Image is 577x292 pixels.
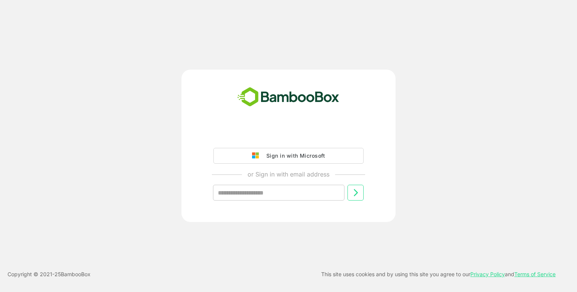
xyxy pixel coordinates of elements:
[321,270,556,279] p: This site uses cookies and by using this site you agree to our and
[470,271,505,277] a: Privacy Policy
[248,170,329,179] p: or Sign in with email address
[252,152,263,159] img: google
[8,270,91,279] p: Copyright © 2021- 25 BambooBox
[514,271,556,277] a: Terms of Service
[233,85,343,109] img: bamboobox
[263,151,325,161] div: Sign in with Microsoft
[210,127,367,143] iframe: Sign in with Google Button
